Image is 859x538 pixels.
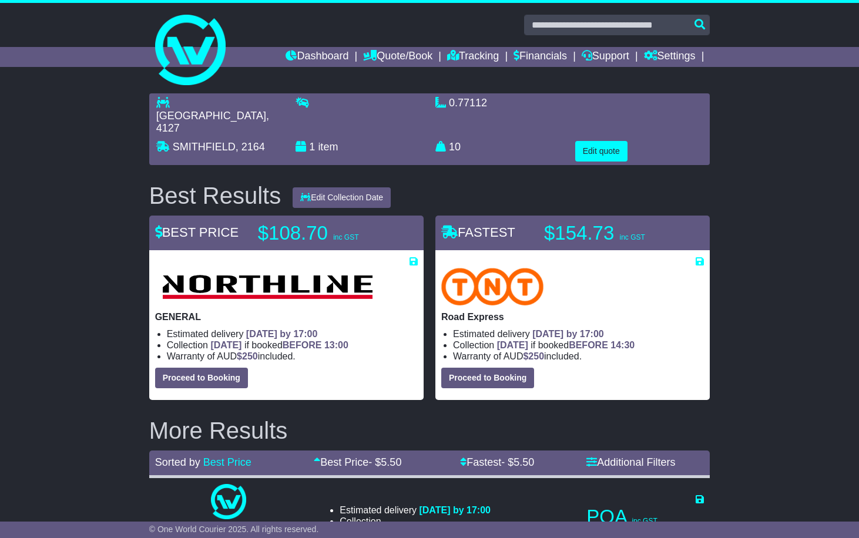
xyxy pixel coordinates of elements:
li: Warranty of AUD included. [453,351,704,362]
a: Additional Filters [586,456,675,468]
span: [DATE] by 17:00 [532,329,604,339]
span: [DATE] by 17:00 [246,329,318,339]
span: , 4127 [156,110,269,134]
a: Tracking [447,47,499,67]
span: © One World Courier 2025. All rights reserved. [149,524,319,534]
span: Sorted by [155,456,200,468]
img: TNT Domestic: Road Express [441,268,543,305]
a: Financials [514,47,567,67]
a: Dashboard [286,47,348,67]
a: Fastest- $5.50 [460,456,534,468]
li: Estimated delivery [453,328,704,339]
img: Northline Distribution: GENERAL [155,268,379,305]
span: inc GST [619,233,645,241]
span: 1 [309,141,315,153]
li: Collection [453,339,704,351]
li: Collection [340,516,491,527]
a: Settings [644,47,696,67]
span: item [318,141,338,153]
div: Best Results [143,183,287,209]
button: Edit Collection Date [293,187,391,208]
span: - $ [368,456,401,468]
span: 14:30 [610,340,635,350]
span: 13:00 [324,340,348,350]
span: 10 [449,141,461,153]
span: BEST PRICE [155,225,239,240]
span: [GEOGRAPHIC_DATA] [156,110,266,122]
span: 5.50 [381,456,401,468]
a: Support [582,47,629,67]
p: $154.73 [544,221,691,245]
span: [DATE] [210,340,241,350]
span: if booked [210,340,348,350]
span: FASTEST [441,225,515,240]
button: Edit quote [575,141,628,162]
span: SMITHFIELD [173,141,236,153]
span: $ [523,351,544,361]
button: Proceed to Booking [155,368,248,388]
p: POA [586,505,704,529]
p: $108.70 [258,221,405,245]
a: Best Price- $5.50 [314,456,401,468]
span: BEFORE [569,340,608,350]
span: 250 [528,351,544,361]
p: Road Express [441,311,704,322]
span: 250 [242,351,258,361]
span: $ [237,351,258,361]
img: One World Courier: Same Day Nationwide(quotes take 0.5-1 hour) [211,484,246,519]
span: 5.50 [514,456,534,468]
li: Estimated delivery [167,328,418,339]
li: Estimated delivery [340,505,491,516]
span: if booked [497,340,635,350]
li: Warranty of AUD included. [167,351,418,362]
h2: More Results [149,418,710,443]
span: inc GST [632,517,657,525]
span: BEFORE [283,340,322,350]
a: Quote/Book [363,47,432,67]
span: - $ [501,456,534,468]
a: Best Price [203,456,251,468]
p: GENERAL [155,311,418,322]
span: inc GST [333,233,358,241]
li: Collection [167,339,418,351]
span: 0.77112 [449,97,487,109]
span: [DATE] [497,340,528,350]
button: Proceed to Booking [441,368,534,388]
span: , 2164 [236,141,265,153]
span: [DATE] by 17:00 [419,505,491,515]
